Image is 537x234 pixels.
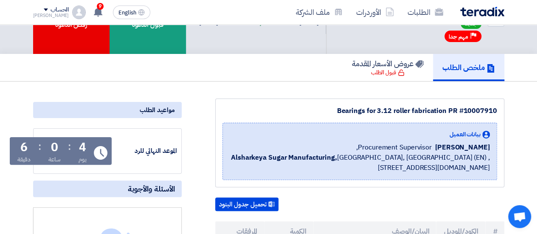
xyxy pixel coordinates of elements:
div: : [68,139,71,154]
span: 9 [97,3,104,10]
div: ساعة [48,155,61,164]
span: Procurement Supervisor, [356,142,432,152]
h5: عروض الأسعار المقدمة [352,59,424,68]
span: بيانات العميل [450,130,481,139]
div: الحساب [51,6,69,14]
img: Teradix logo [460,7,504,17]
button: English [113,6,150,19]
a: الأوردرات [349,2,401,22]
img: profile_test.png [72,6,86,19]
div: 6 [20,141,28,153]
button: تحميل جدول البنود [215,197,278,211]
div: دقيقة [17,155,31,164]
span: الأسئلة والأجوبة [128,184,175,194]
a: ملف الشركة [289,2,349,22]
div: Bearings for 3.12 roller fabrication PR #10007910 [222,106,497,116]
h5: ملخص الطلب [442,62,495,72]
a: عروض الأسعار المقدمة قبول الطلب [343,54,433,81]
a: الطلبات [401,2,450,22]
div: قبول الطلب [371,68,405,77]
span: English [118,10,136,16]
span: [PERSON_NAME] [435,142,490,152]
div: 0 [51,141,58,153]
div: Open chat [508,205,531,228]
span: مهم جدا [449,33,468,41]
div: الموعد النهائي للرد [113,146,177,156]
div: [PERSON_NAME] [33,13,69,18]
div: مواعيد الطلب [33,102,182,118]
div: : [38,139,41,154]
a: ملخص الطلب [433,54,504,81]
div: 4 [79,141,86,153]
span: [GEOGRAPHIC_DATA], [GEOGRAPHIC_DATA] (EN) ,[STREET_ADDRESS][DOMAIN_NAME] [230,152,490,173]
b: Alsharkeya Sugar Manufacturing, [231,152,337,163]
div: يوم [79,155,87,164]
